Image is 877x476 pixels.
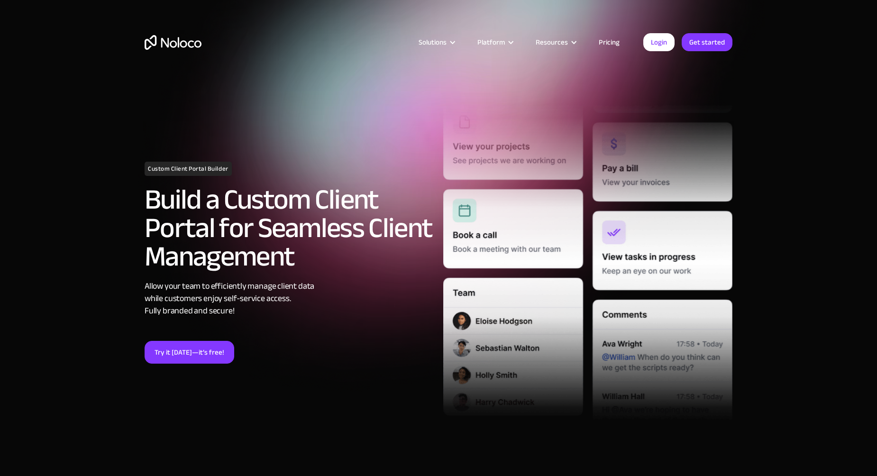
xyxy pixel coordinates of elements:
[145,35,201,50] a: home
[145,185,434,271] h2: Build a Custom Client Portal for Seamless Client Management
[407,36,466,48] div: Solutions
[145,162,232,176] h1: Custom Client Portal Builder
[682,33,732,51] a: Get started
[419,36,447,48] div: Solutions
[145,280,434,317] div: Allow your team to efficiently manage client data while customers enjoy self-service access. Full...
[587,36,631,48] a: Pricing
[466,36,524,48] div: Platform
[536,36,568,48] div: Resources
[477,36,505,48] div: Platform
[643,33,675,51] a: Login
[145,341,234,364] a: Try it [DATE]—it’s free!
[524,36,587,48] div: Resources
